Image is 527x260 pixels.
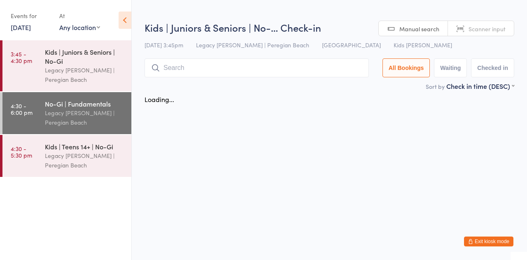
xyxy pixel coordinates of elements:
a: 4:30 -5:30 pmKids | Teens 14+ | No-GiLegacy [PERSON_NAME] | Peregian Beach [2,135,131,177]
a: [DATE] [11,23,31,32]
span: Manual search [399,25,439,33]
div: Kids | Juniors & Seniors | No-Gi [45,47,124,65]
label: Sort by [426,82,445,91]
div: Any location [59,23,100,32]
time: 4:30 - 5:30 pm [11,145,32,158]
a: 4:30 -6:00 pmNo-Gi | FundamentalsLegacy [PERSON_NAME] | Peregian Beach [2,92,131,134]
div: No-Gi | Fundamentals [45,99,124,108]
span: [DATE] 3:45pm [145,41,183,49]
span: Scanner input [469,25,506,33]
button: Waiting [434,58,467,77]
div: At [59,9,100,23]
span: Legacy [PERSON_NAME] | Peregian Beach [196,41,309,49]
input: Search [145,58,369,77]
div: Legacy [PERSON_NAME] | Peregian Beach [45,108,124,127]
button: Exit kiosk mode [464,237,513,246]
div: Legacy [PERSON_NAME] | Peregian Beach [45,151,124,170]
div: Kids | Teens 14+ | No-Gi [45,142,124,151]
button: Checked in [471,58,514,77]
span: [GEOGRAPHIC_DATA] [322,41,381,49]
time: 3:45 - 4:30 pm [11,51,32,64]
div: Check in time (DESC) [446,81,514,91]
div: Events for [11,9,51,23]
button: All Bookings [382,58,430,77]
span: Kids [PERSON_NAME] [394,41,452,49]
div: Legacy [PERSON_NAME] | Peregian Beach [45,65,124,84]
h2: Kids | Juniors & Seniors | No-… Check-in [145,21,514,34]
a: 3:45 -4:30 pmKids | Juniors & Seniors | No-GiLegacy [PERSON_NAME] | Peregian Beach [2,40,131,91]
div: Loading... [145,95,174,104]
time: 4:30 - 6:00 pm [11,102,33,116]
